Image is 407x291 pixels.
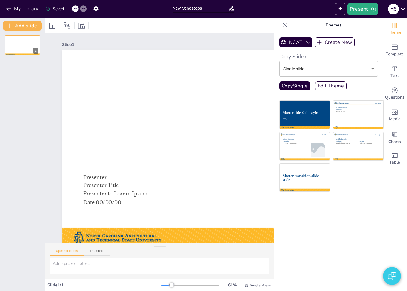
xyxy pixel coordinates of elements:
div: Add charts and graphs [383,126,407,148]
div: Change the overall theme [383,18,407,40]
div: Slide 1 / 1 [47,282,161,288]
button: Edit Theme [315,81,347,90]
div: [DOMAIN_NAME] [281,158,285,161]
span: Presenter Title [83,182,119,188]
div: Date 00/00/00 [283,122,297,123]
div: Add a table [383,148,407,170]
button: Present [347,3,378,15]
div: Slide header [336,138,381,140]
span: Position [63,22,71,29]
div: Master transition slide style [283,174,327,182]
span: Theme [388,29,402,36]
div: Slide Subject [367,103,381,104]
span: Media [389,116,401,122]
button: Transcript [84,249,111,256]
div: Resize presentation [77,21,86,30]
button: Create New [315,37,355,47]
div: Slide Subject [367,134,381,136]
span: Date 00/00/00 [83,200,121,206]
span: Presenter [7,48,9,49]
button: Speaker Notes [50,249,84,256]
span: Charts [388,139,401,145]
span: Template [386,51,404,57]
div: Add text boxes [383,61,407,83]
span: Presenter to Lorem Ipsum [83,191,148,197]
div: Add images, graphics, shapes or video [383,105,407,126]
div: Subheader [283,140,327,142]
span: Text [390,72,399,79]
div: First level of information [336,111,381,112]
span: Table [389,159,400,166]
button: My Library [5,4,41,14]
button: h s [388,3,399,15]
div: 1 [33,48,38,54]
div: Master title slide style [283,111,327,115]
div: [DOMAIN_NAME] [334,127,338,130]
span: Questions [385,94,405,101]
div: Presenter [283,118,297,119]
input: Insert title [173,4,228,13]
div: Slide header [336,107,381,109]
span: Master title slide style [7,43,32,46]
div: Subheader [336,109,381,110]
div: [DOMAIN_NAME] [334,158,338,161]
div: Presenter Title [283,119,297,120]
button: CopySingle [279,81,310,90]
button: Add slide [3,21,42,31]
div: Subheader [359,140,379,142]
span: Single View [250,283,271,288]
div: Get real-time input from your audience [383,83,407,105]
div: Slide header [283,138,327,140]
div: Add ready made slides [383,40,407,61]
div: First level of information [359,143,377,144]
div: Slide 1 [62,42,349,47]
div: Layout [47,21,57,30]
div: Master title slide stylehttps://app.sendsteps.com/image/afbb1c07-b8/69b206f7-82d8-4084-9a0e-c2322... [5,35,40,55]
div: Slide Subject [313,134,327,136]
p: Themes [290,18,377,32]
div: h s [388,4,399,14]
h6: Copy Slides [279,52,378,61]
div: Single slide [279,61,378,77]
button: Export to PowerPoint [335,3,346,15]
div: Subheader [336,140,357,142]
div: 61 % [225,282,240,288]
div: First level of information [283,143,305,144]
div: Saved [45,6,64,12]
span: Master title slide style [83,124,329,152]
div: First level of information [336,143,357,144]
button: NCAT [279,37,312,47]
span: Presenter [83,175,107,181]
